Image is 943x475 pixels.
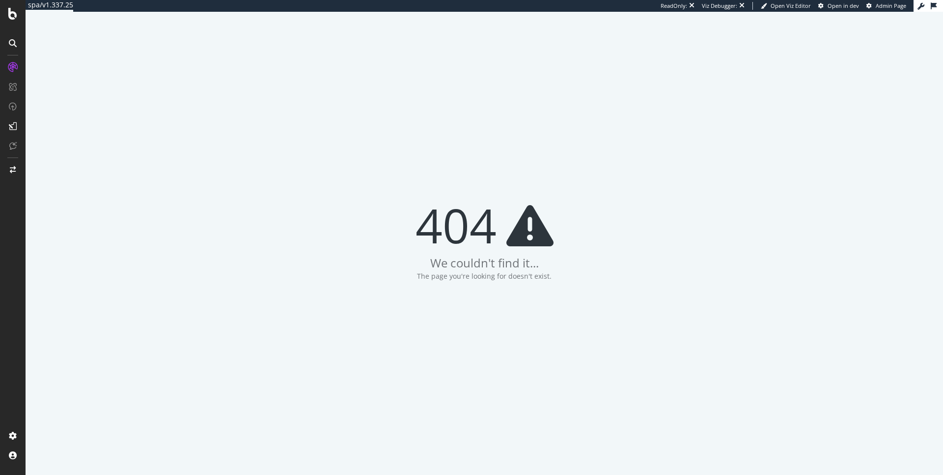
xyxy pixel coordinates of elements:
[866,2,906,10] a: Admin Page
[430,255,539,271] div: We couldn't find it...
[771,2,811,9] span: Open Viz Editor
[828,2,859,9] span: Open in dev
[416,201,554,250] div: 404
[661,2,687,10] div: ReadOnly:
[417,271,552,281] div: The page you're looking for doesn't exist.
[702,2,737,10] div: Viz Debugger:
[761,2,811,10] a: Open Viz Editor
[818,2,859,10] a: Open in dev
[876,2,906,9] span: Admin Page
